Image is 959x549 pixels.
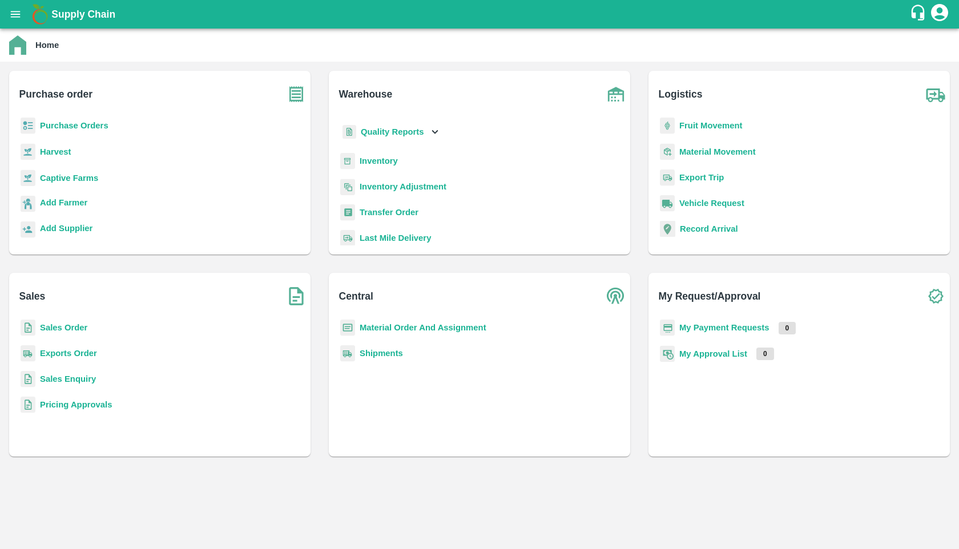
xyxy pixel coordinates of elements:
[660,118,675,134] img: fruit
[51,9,115,20] b: Supply Chain
[19,86,92,102] b: Purchase order
[282,282,311,310] img: soSales
[21,371,35,387] img: sales
[602,80,630,108] img: warehouse
[340,204,355,221] img: whTransfer
[40,374,96,384] a: Sales Enquiry
[40,121,108,130] a: Purchase Orders
[340,153,355,169] img: whInventory
[21,397,35,413] img: sales
[21,118,35,134] img: reciept
[679,121,743,130] a: Fruit Movement
[21,221,35,238] img: supplier
[779,322,796,334] p: 0
[360,156,398,165] a: Inventory
[21,196,35,212] img: farmer
[51,6,909,22] a: Supply Chain
[660,143,675,160] img: material
[659,288,761,304] b: My Request/Approval
[35,41,59,50] b: Home
[342,125,356,139] img: qualityReport
[40,173,98,183] a: Captive Farms
[9,35,26,55] img: home
[40,222,92,237] a: Add Supplier
[679,349,747,358] a: My Approval List
[660,345,675,362] img: approval
[360,208,418,217] a: Transfer Order
[21,345,35,362] img: shipments
[921,282,950,310] img: check
[21,320,35,336] img: sales
[340,320,355,336] img: centralMaterial
[340,230,355,247] img: delivery
[360,349,403,358] a: Shipments
[339,86,393,102] b: Warehouse
[679,147,756,156] a: Material Movement
[40,224,92,233] b: Add Supplier
[679,173,724,182] a: Export Trip
[361,127,424,136] b: Quality Reports
[929,2,950,26] div: account of current user
[679,323,769,332] a: My Payment Requests
[756,348,774,360] p: 0
[909,4,929,25] div: customer-support
[40,323,87,332] a: Sales Order
[360,233,431,243] a: Last Mile Delivery
[40,147,71,156] a: Harvest
[21,143,35,160] img: harvest
[660,320,675,336] img: payment
[340,179,355,195] img: inventory
[660,221,675,237] img: recordArrival
[659,86,703,102] b: Logistics
[602,282,630,310] img: central
[29,3,51,26] img: logo
[40,198,87,207] b: Add Farmer
[680,224,738,233] a: Record Arrival
[40,196,87,212] a: Add Farmer
[21,169,35,187] img: harvest
[19,288,46,304] b: Sales
[660,169,675,186] img: delivery
[340,120,441,144] div: Quality Reports
[660,195,675,212] img: vehicle
[360,182,446,191] a: Inventory Adjustment
[921,80,950,108] img: truck
[40,400,112,409] a: Pricing Approvals
[679,199,744,208] a: Vehicle Request
[2,1,29,27] button: open drawer
[40,349,97,358] a: Exports Order
[340,345,355,362] img: shipments
[282,80,311,108] img: purchase
[360,323,486,332] a: Material Order And Assignment
[339,288,373,304] b: Central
